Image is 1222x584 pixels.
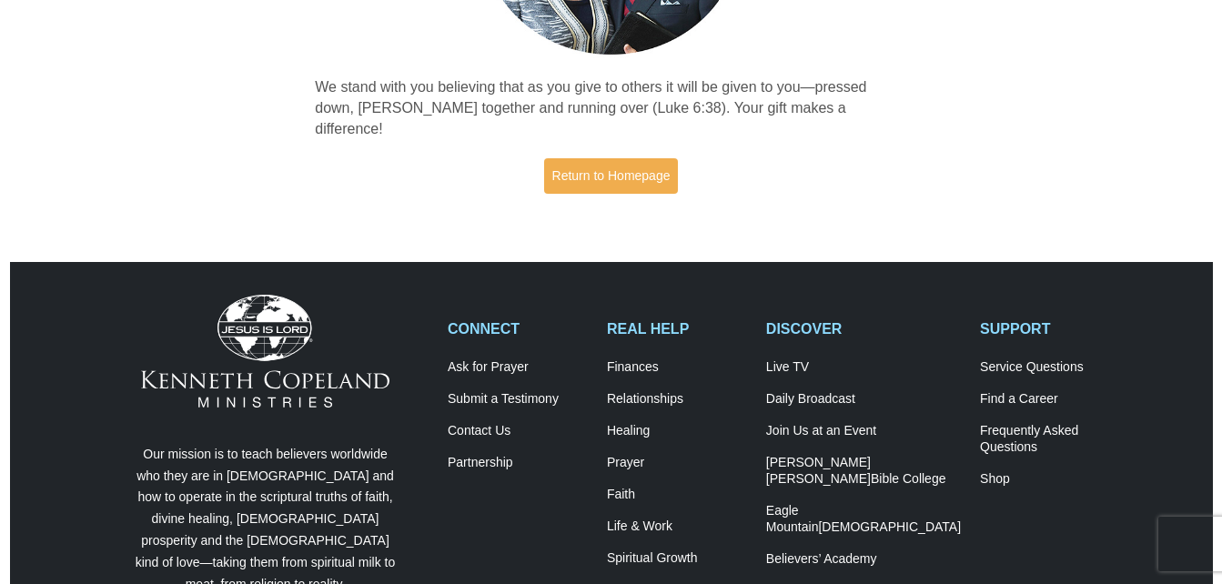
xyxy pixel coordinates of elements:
[448,359,588,376] a: Ask for Prayer
[607,455,747,471] a: Prayer
[607,320,747,337] h2: REAL HELP
[980,359,1120,376] a: Service Questions
[766,423,961,439] a: Join Us at an Event
[607,550,747,567] a: Spiritual Growth
[980,391,1120,408] a: Find a Career
[766,551,961,568] a: Believers’ Academy
[448,455,588,471] a: Partnership
[818,519,961,534] span: [DEMOGRAPHIC_DATA]
[141,295,389,408] img: Kenneth Copeland Ministries
[448,391,588,408] a: Submit a Testimony
[607,487,747,503] a: Faith
[448,320,588,337] h2: CONNECT
[766,359,961,376] a: Live TV
[544,158,679,194] a: Return to Homepage
[448,423,588,439] a: Contact Us
[607,359,747,376] a: Finances
[871,471,946,486] span: Bible College
[980,423,1120,456] a: Frequently AskedQuestions
[980,471,1120,488] a: Shop
[607,391,747,408] a: Relationships
[315,77,907,140] p: We stand with you believing that as you give to others it will be given to you—pressed down, [PER...
[766,503,961,536] a: Eagle Mountain[DEMOGRAPHIC_DATA]
[607,423,747,439] a: Healing
[607,519,747,535] a: Life & Work
[766,320,961,337] h2: DISCOVER
[766,455,961,488] a: [PERSON_NAME] [PERSON_NAME]Bible College
[980,320,1120,337] h2: SUPPORT
[766,391,961,408] a: Daily Broadcast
